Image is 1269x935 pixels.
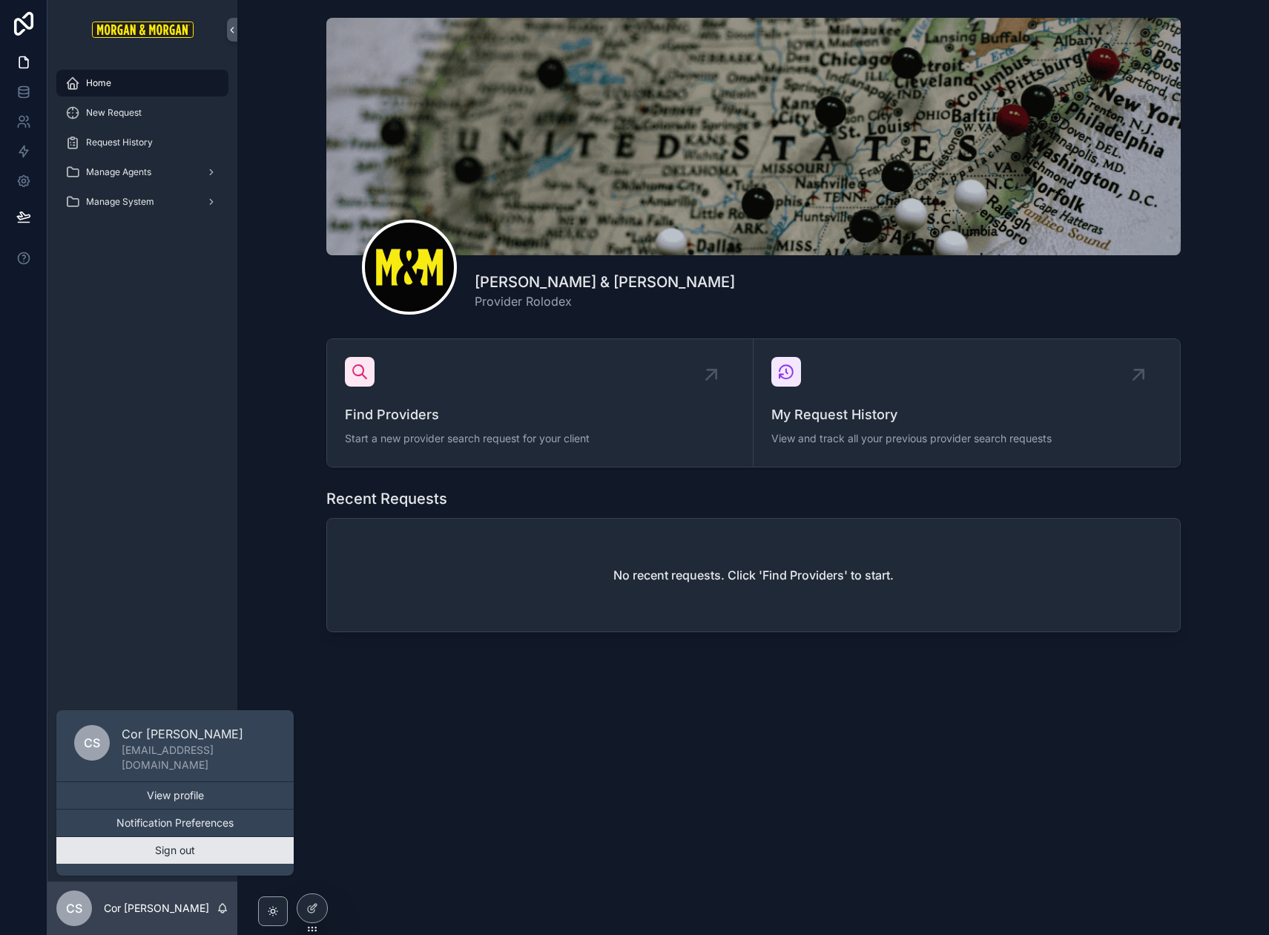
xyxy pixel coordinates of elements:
[345,431,735,446] span: Start a new provider search request for your client
[92,22,194,38] img: App logo
[56,810,294,836] button: Notification Preferences
[86,107,142,119] span: New Request
[86,77,111,89] span: Home
[56,129,228,156] a: Request History
[475,292,735,310] span: Provider Rolodex
[56,99,228,126] a: New Request
[86,166,151,178] span: Manage Agents
[475,272,735,292] h1: [PERSON_NAME] & [PERSON_NAME]
[771,431,1162,446] span: View and track all your previous provider search requests
[56,70,228,96] a: Home
[104,901,209,916] p: Cor [PERSON_NAME]
[86,137,153,148] span: Request History
[613,566,894,584] h2: No recent requests. Click 'Find Providers' to start.
[84,734,100,752] span: CS
[56,837,294,864] button: Sign out
[327,339,754,467] a: Find ProvidersStart a new provider search request for your client
[66,899,82,917] span: CS
[56,159,228,186] a: Manage Agents
[754,339,1180,467] a: My Request HistoryView and track all your previous provider search requests
[86,196,154,208] span: Manage System
[122,743,276,772] p: [EMAIL_ADDRESS][DOMAIN_NAME]
[47,59,237,234] div: scrollable content
[56,782,294,809] a: View profile
[326,488,447,509] h1: Recent Requests
[56,188,228,215] a: Manage System
[345,404,735,425] span: Find Providers
[771,404,1162,425] span: My Request History
[122,725,276,743] p: Cor [PERSON_NAME]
